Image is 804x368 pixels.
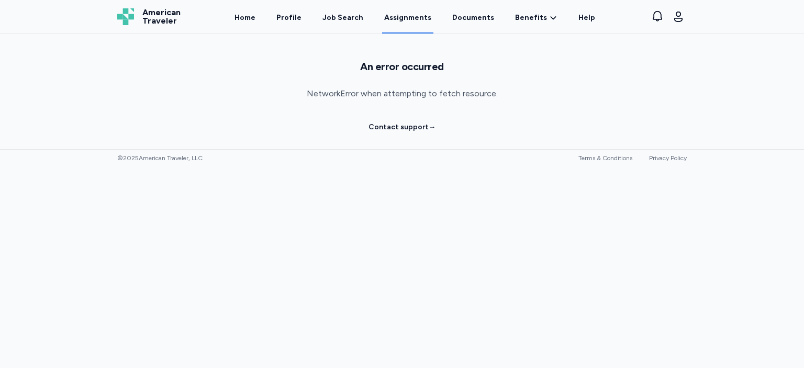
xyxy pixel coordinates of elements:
[142,8,181,25] span: American Traveler
[515,13,557,23] a: Benefits
[649,154,687,162] a: Privacy Policy
[429,122,436,131] span: →
[578,154,632,162] a: Terms & Conditions
[368,122,436,132] a: Contact support
[322,13,363,23] div: Job Search
[382,1,433,34] a: Assignments
[117,8,134,25] img: Logo
[117,154,203,162] span: © 2025 American Traveler, LLC
[515,13,547,23] span: Benefits
[17,59,787,74] h1: An error occurred
[17,86,787,101] p: NetworkError when attempting to fetch resource.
